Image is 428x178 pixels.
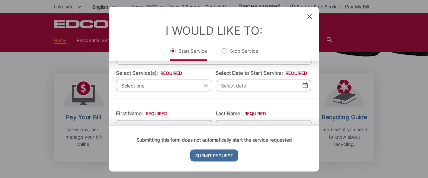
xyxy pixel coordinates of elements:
label: Last Name: [216,110,266,116]
label: Start Service [170,47,207,61]
label: Stop Service [222,47,258,61]
span: Select one [116,79,212,91]
label: I Would Like To: [166,23,262,37]
label: Select Service(s): [116,70,182,76]
label: First Name: [116,110,167,116]
input: Select date [216,79,311,91]
strong: Submitting this form does not automatically start the service requested [136,137,292,142]
img: Select date [303,82,308,88]
label: Select Date to Start Service: [216,70,307,76]
input: Submit Request [190,149,238,161]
